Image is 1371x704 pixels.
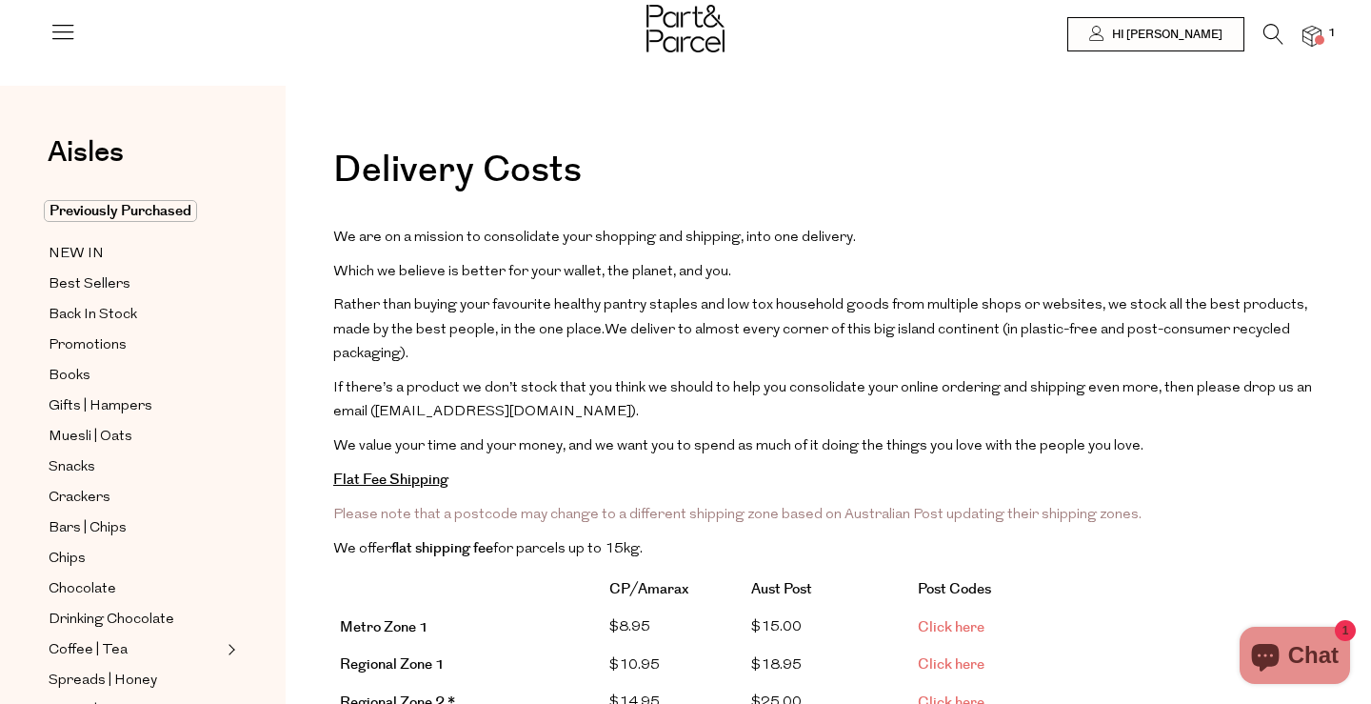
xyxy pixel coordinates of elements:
[333,470,448,490] strong: Flat Fee Shipping
[745,647,911,685] td: $18.95
[646,5,725,52] img: Part&Parcel
[918,579,991,599] strong: Post Codes
[333,542,643,556] span: We offer for parcels up to 15kg.
[49,200,222,223] a: Previously Purchased
[49,303,222,327] a: Back In Stock
[1323,25,1341,42] span: 1
[49,242,222,266] a: NEW IN
[49,638,222,662] a: Coffee | Tea
[49,425,222,449] a: Muesli | Oats
[391,538,493,558] strong: flat shipping fee
[49,426,132,449] span: Muesli | Oats
[49,273,130,296] span: Best Sellers
[49,395,152,418] span: Gifts | Hampers
[603,609,745,647] td: $8.95
[49,517,127,540] span: Bars | Chips
[340,617,428,637] strong: Metro Zone 1
[44,200,197,222] span: Previously Purchased
[49,639,128,662] span: Coffee | Tea
[49,456,95,479] span: Snacks
[333,231,856,245] span: We are on a mission to consolidate your shopping and shipping, into one delivery.
[49,670,157,693] span: Spreads | Honey
[918,654,984,674] a: Click here
[49,304,137,327] span: Back In Stock
[49,577,222,601] a: Chocolate
[333,152,1323,208] h1: Delivery Costs
[223,638,236,661] button: Expand/Collapse Coffee | Tea
[49,547,222,571] a: Chips
[603,647,745,685] td: $10.95
[49,487,110,510] span: Crackers
[1302,26,1321,46] a: 1
[1234,627,1356,689] inbox-online-store-chat: Shopify online store chat
[918,617,984,637] a: Click here
[333,293,1323,367] p: We deliver to almost every corner of this big island continent (in plastic-free and post-consumer...
[49,333,222,357] a: Promotions
[333,265,731,279] span: Which we believe is better for your wallet, the planet, and you.
[49,272,222,296] a: Best Sellers
[609,579,688,599] strong: CP/Amarax
[1067,17,1244,51] a: Hi [PERSON_NAME]
[49,486,222,510] a: Crackers
[49,669,222,693] a: Spreads | Honey
[333,381,1312,420] span: If there’s a product we don’t stock that you think we should to help you consolidate your online ...
[49,516,222,540] a: Bars | Chips
[48,138,124,186] a: Aisles
[49,365,90,388] span: Books
[49,334,127,357] span: Promotions
[333,439,1143,453] span: We value your time and your money, and we want you to spend as much of it doing the things you lo...
[49,455,222,479] a: Snacks
[49,548,86,571] span: Chips
[340,654,445,674] b: Regional Zone 1
[49,243,104,266] span: NEW IN
[333,508,1142,522] span: Please note that a postcode may change to a different shipping zone based on Australian Post upda...
[49,578,116,601] span: Chocolate
[49,364,222,388] a: Books
[745,609,911,647] td: $15.00
[48,131,124,173] span: Aisles
[49,608,222,632] a: Drinking Chocolate
[751,579,812,599] strong: Aust Post
[1107,27,1222,43] span: Hi [PERSON_NAME]
[49,394,222,418] a: Gifts | Hampers
[333,298,1307,337] span: Rather than buying your favourite healthy pantry staples and low tox household goods from multipl...
[49,609,174,632] span: Drinking Chocolate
